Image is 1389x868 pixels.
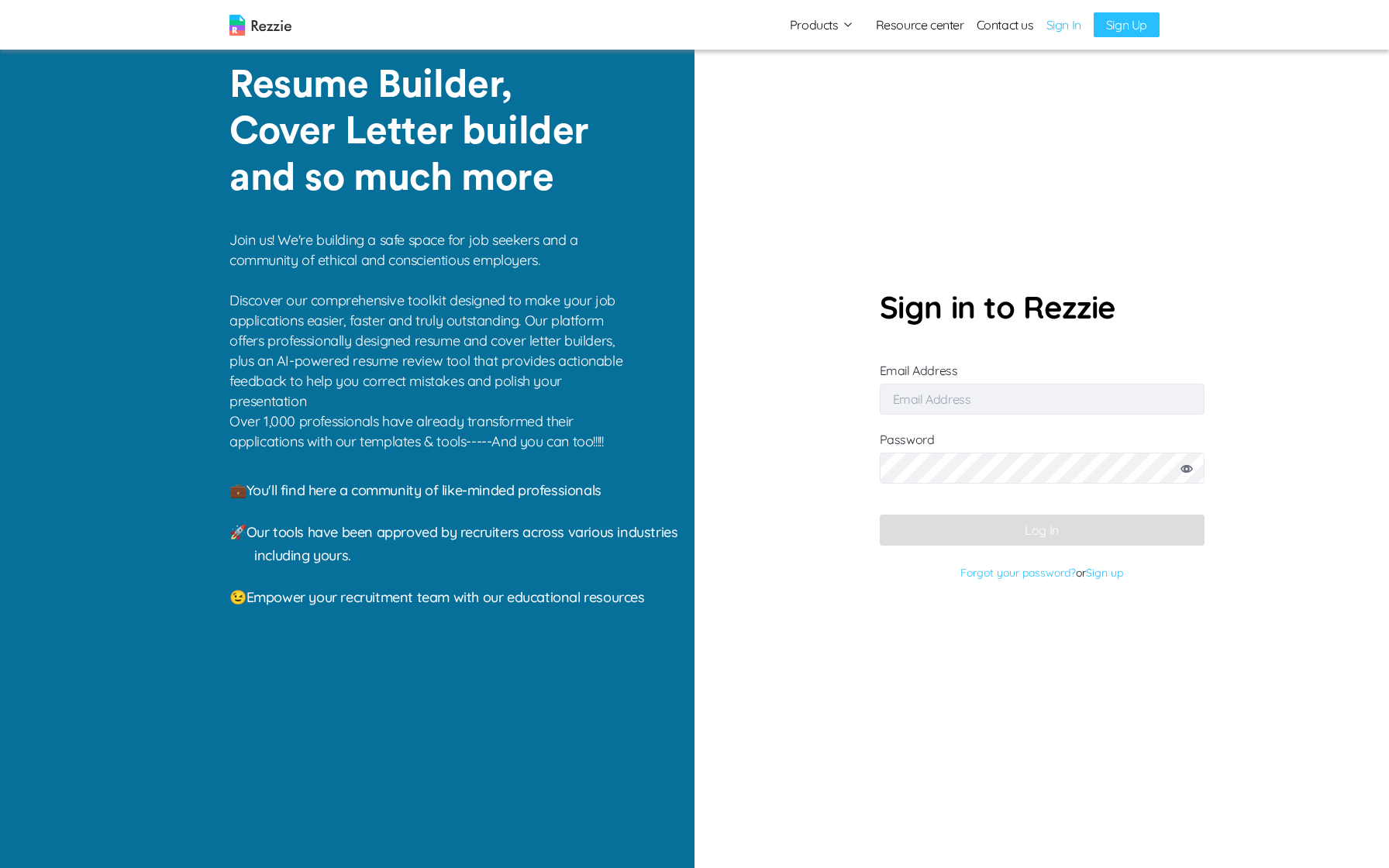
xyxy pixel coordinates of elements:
a: Contact us [977,15,1034,34]
input: Email Address [880,384,1205,415]
button: Products [790,15,854,34]
a: Sign up [1086,566,1123,580]
img: logo [229,15,291,36]
a: Resource center [876,15,964,34]
a: Sign In [1046,15,1081,34]
span: 💼 You'll find here a community of like-minded professionals [229,481,601,499]
a: Sign Up [1094,12,1160,37]
span: 😉 Empower your recruitment team with our educational resources [229,588,645,606]
p: Sign in to Rezzie [880,284,1205,330]
input: Password [880,453,1205,484]
p: Over 1,000 professionals have already transformed their applications with our templates & tools--... [229,412,633,452]
p: Resume Builder, Cover Letter builder and so much more [229,62,616,201]
a: Forgot your password? [960,566,1076,580]
p: Join us! We're building a safe space for job seekers and a community of ethical and conscientious... [229,230,633,412]
label: Email Address [880,363,1205,407]
span: 🚀 Our tools have been approved by recruiters across various industries including yours. [229,523,677,564]
p: or [880,561,1205,584]
label: Password [880,432,1205,499]
button: Log In [880,515,1205,546]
